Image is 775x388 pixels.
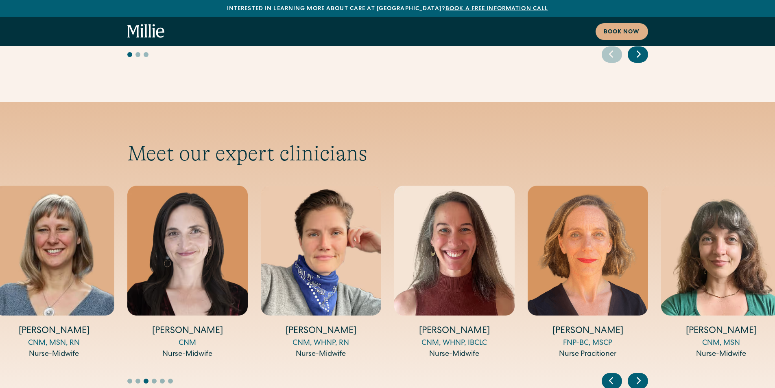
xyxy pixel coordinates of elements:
[127,52,132,57] button: Go to slide 1
[602,46,622,63] div: Previous slide
[261,338,381,349] div: CNM, WHNP, RN
[394,186,515,360] div: 7 / 14
[144,52,148,57] button: Go to slide 3
[394,325,515,338] h4: [PERSON_NAME]
[628,46,648,63] div: Next slide
[261,325,381,338] h4: [PERSON_NAME]
[152,379,157,384] button: Go to slide 4
[160,379,165,384] button: Go to slide 5
[528,186,648,360] div: 8 / 14
[528,349,648,360] div: Nurse Pracitioner
[261,186,381,360] div: 6 / 14
[445,6,548,12] a: Book a free information call
[127,141,648,166] h2: Meet our expert clinicians
[261,349,381,360] div: Nurse-Midwife
[135,379,140,384] button: Go to slide 2
[144,379,148,384] button: Go to slide 3
[127,338,248,349] div: CNM
[394,349,515,360] div: Nurse-Midwife
[394,338,515,349] div: CNM, WHNP, IBCLC
[528,325,648,338] h4: [PERSON_NAME]
[127,325,248,338] h4: [PERSON_NAME]
[528,338,648,349] div: FNP-BC, MSCP
[596,23,648,40] a: Book now
[168,379,173,384] button: Go to slide 6
[127,379,132,384] button: Go to slide 1
[127,24,165,39] a: home
[127,349,248,360] div: Nurse-Midwife
[135,52,140,57] button: Go to slide 2
[604,28,640,37] div: Book now
[127,186,248,360] div: 5 / 14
